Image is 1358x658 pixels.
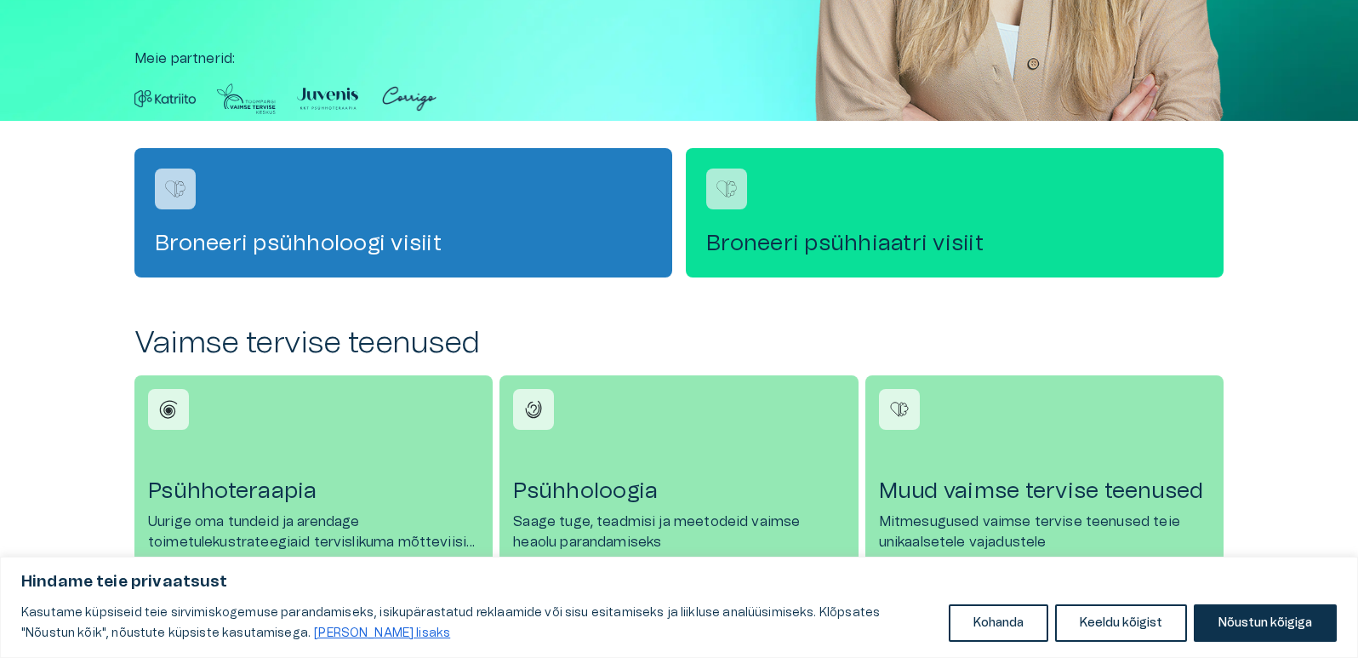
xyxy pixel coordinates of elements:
[134,325,1224,362] h2: Vaimse tervise teenused
[879,478,1210,505] h4: Muud vaimse tervise teenused
[949,604,1048,642] button: Kohanda
[513,512,844,552] p: Saage tuge, teadmisi ja meetodeid vaimse heaolu parandamiseks
[887,397,912,422] img: Muud vaimse tervise teenused icon
[148,512,479,552] p: Uurige oma tundeid ja arendage toimetulekustrateegiaid tervislikuma mõtteviisi saavutamiseks
[163,176,188,202] img: Broneeri psühholoogi visiit logo
[156,397,181,422] img: Psühhoteraapia icon
[297,83,358,115] img: Partner logo
[521,397,546,422] img: Psühholoogia icon
[134,148,672,278] a: Navigate to service booking
[21,572,1337,592] p: Hindame teie privaatsust
[706,230,1203,257] h4: Broneeri psühhiaatri visiit
[1194,604,1337,642] button: Nõustun kõigiga
[379,83,440,115] img: Partner logo
[134,83,196,115] img: Partner logo
[216,83,277,115] img: Partner logo
[513,478,844,505] h4: Psühholoogia
[313,627,451,640] a: Loe lisaks
[134,49,1224,69] p: Meie partnerid :
[21,603,936,644] p: Kasutame küpsiseid teie sirvimiskogemuse parandamiseks, isikupärastatud reklaamide või sisu esita...
[686,148,1224,278] a: Navigate to service booking
[879,512,1210,552] p: Mitmesugused vaimse tervise teenused teie unikaalsetele vajadustele
[1055,604,1187,642] button: Keeldu kõigist
[148,478,479,505] h4: Psühhoteraapia
[155,230,652,257] h4: Broneeri psühholoogi visiit
[714,176,739,202] img: Broneeri psühhiaatri visiit logo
